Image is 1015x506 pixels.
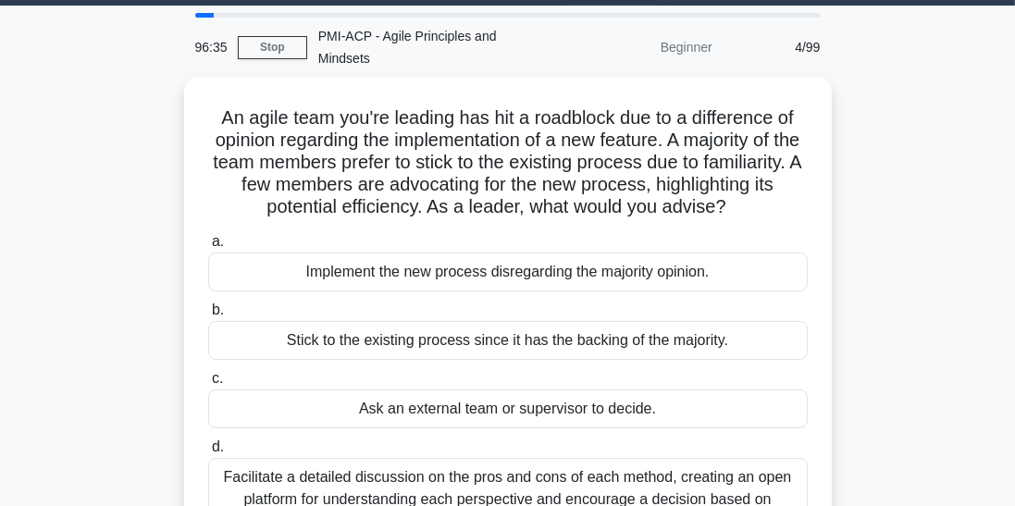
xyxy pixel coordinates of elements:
[212,302,224,317] span: b.
[212,370,223,386] span: c.
[206,106,810,219] h5: An agile team you're leading has hit a roadblock due to a difference of opinion regarding the imp...
[208,321,808,360] div: Stick to the existing process since it has the backing of the majority.
[212,438,224,454] span: d.
[184,29,238,66] div: 96:35
[724,29,832,66] div: 4/99
[212,233,224,249] span: a.
[208,389,808,428] div: Ask an external team or supervisor to decide.
[238,36,307,59] a: Stop
[208,253,808,291] div: Implement the new process disregarding the majority opinion.
[562,29,724,66] div: Beginner
[307,18,562,77] div: PMI-ACP - Agile Principles and Mindsets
